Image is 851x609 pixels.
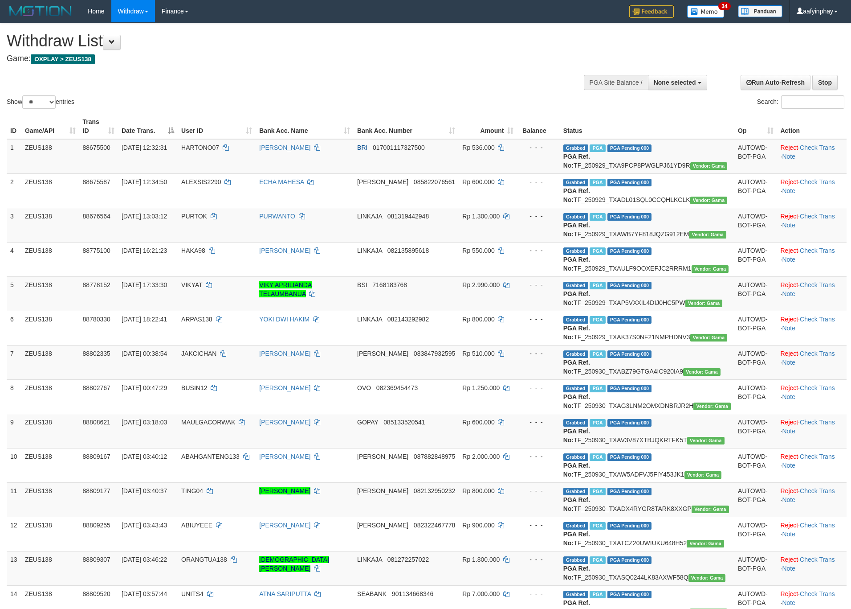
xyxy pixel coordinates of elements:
[521,418,556,427] div: - - -
[690,197,728,204] span: Vendor URL: https://trx31.1velocity.biz
[259,590,311,597] a: ATNA SARIPUTTA
[462,384,500,391] span: Rp 1.250.000
[414,350,455,357] span: Copy 083847932595 to clipboard
[734,208,777,242] td: AUTOWD-BOT-PGA
[738,5,782,17] img: panduan.png
[357,281,367,288] span: BSI
[800,316,835,323] a: Check Trans
[462,350,494,357] span: Rp 510.000
[734,311,777,345] td: AUTOWD-BOT-PGA
[462,247,494,254] span: Rp 550.000
[782,531,795,538] a: Note
[7,448,21,482] td: 10
[259,556,329,572] a: [DEMOGRAPHIC_DATA][PERSON_NAME]
[607,419,652,427] span: PGA Pending
[181,316,212,323] span: ARPAS138
[800,384,835,391] a: Check Trans
[521,212,556,221] div: - - -
[800,556,835,563] a: Check Trans
[7,54,558,63] h4: Game:
[7,414,21,448] td: 9
[590,247,605,255] span: Marked by aafnoeunsreypich
[7,276,21,311] td: 5
[800,178,835,185] a: Check Trans
[800,419,835,426] a: Check Trans
[7,95,74,109] label: Show entries
[83,213,110,220] span: 88676564
[782,359,795,366] a: Note
[734,114,777,139] th: Op: activate to sort column ascending
[178,114,256,139] th: User ID: activate to sort column ascending
[122,419,167,426] span: [DATE] 03:18:03
[782,256,795,263] a: Note
[777,311,847,345] td: · ·
[83,281,110,288] span: 88778152
[734,448,777,482] td: AUTOWD-BOT-PGA
[777,276,847,311] td: · ·
[629,5,674,18] img: Feedback.jpg
[521,143,556,152] div: - - -
[83,247,110,254] span: 88775100
[181,522,212,529] span: ABIUYEEE
[590,316,605,324] span: Marked by aafnoeunsreypich
[607,316,652,324] span: PGA Pending
[21,379,79,414] td: ZEUS138
[687,5,725,18] img: Button%20Memo.svg
[118,114,178,139] th: Date Trans.: activate to sort column descending
[563,256,590,272] b: PGA Ref. No:
[560,114,734,139] th: Status
[777,173,847,208] td: · ·
[387,247,429,254] span: Copy 082135895618 to clipboard
[259,213,295,220] a: PURWANTO
[685,300,723,307] span: Vendor URL: https://trx31.1velocity.biz
[357,487,408,494] span: [PERSON_NAME]
[584,75,648,90] div: PGA Site Balance /
[83,316,110,323] span: 88780330
[122,384,167,391] span: [DATE] 00:47:29
[181,178,221,185] span: ALEXSIS2290
[256,114,354,139] th: Bank Acc. Name: activate to sort column ascending
[683,368,721,376] span: Vendor URL: https://trx31.1velocity.biz
[800,453,835,460] a: Check Trans
[7,482,21,517] td: 11
[357,144,367,151] span: BRI
[782,565,795,572] a: Note
[777,482,847,517] td: · ·
[21,114,79,139] th: Game/API: activate to sort column ascending
[259,350,310,357] a: [PERSON_NAME]
[781,590,798,597] a: Reject
[782,496,795,503] a: Note
[563,187,590,203] b: PGA Ref. No:
[462,419,494,426] span: Rp 600.000
[181,384,207,391] span: BUSIN12
[563,179,588,186] span: Grabbed
[563,350,588,358] span: Grabbed
[782,290,795,297] a: Note
[372,281,407,288] span: Copy 7168183768 to clipboard
[462,144,494,151] span: Rp 536.000
[7,345,21,379] td: 7
[259,144,310,151] a: [PERSON_NAME]
[563,290,590,306] b: PGA Ref. No:
[563,453,588,461] span: Grabbed
[122,316,167,323] span: [DATE] 18:22:41
[563,462,590,478] b: PGA Ref. No:
[607,522,652,530] span: PGA Pending
[560,379,734,414] td: TF_250930_TXAG3LNM2OMXDNBRJR2H
[734,276,777,311] td: AUTOWD-BOT-PGA
[734,414,777,448] td: AUTOWD-BOT-PGA
[654,79,696,86] span: None selected
[781,316,798,323] a: Reject
[21,448,79,482] td: ZEUS138
[414,178,455,185] span: Copy 085822076561 to clipboard
[354,114,459,139] th: Bank Acc. Number: activate to sort column ascending
[781,350,798,357] a: Reject
[734,242,777,276] td: AUTOWD-BOT-PGA
[521,383,556,392] div: - - -
[83,178,110,185] span: 88675587
[7,208,21,242] td: 3
[7,242,21,276] td: 4
[782,153,795,160] a: Note
[462,178,494,185] span: Rp 600.000
[414,453,455,460] span: Copy 087882848975 to clipboard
